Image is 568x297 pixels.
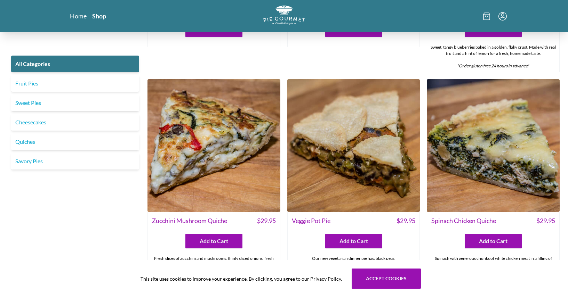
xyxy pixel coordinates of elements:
[185,234,242,248] button: Add to Cart
[339,237,368,245] span: Add to Cart
[427,41,559,72] div: Sweet, tangy blueberries baked in a golden, flaky crust. Made with real fruit and a hint of lemon...
[431,216,496,225] span: Spinach Chicken Quiche
[200,237,228,245] span: Add to Cart
[11,56,139,72] a: All Categories
[11,94,139,111] a: Sweet Pies
[352,269,421,289] button: Accept cookies
[11,153,139,170] a: Savory Pies
[11,133,139,150] a: Quiches
[257,216,276,225] span: $ 29.95
[152,216,227,225] span: Zucchini Mushroom Quiche
[427,79,560,212] img: Spinach Chicken Quiche
[397,216,415,225] span: $ 29.95
[92,12,106,20] a: Shop
[288,253,420,289] div: Our new vegetarian dinner pie has: black peas, [DEMOGRAPHIC_DATA] peas, peas, green beans, carrot...
[11,114,139,131] a: Cheesecakes
[141,275,342,282] span: This site uses cookies to improve your experience. By clicking, you agree to our Privacy Policy.
[147,79,280,212] img: Zucchini Mushroom Quiche
[457,63,529,68] em: *Order gluten free 24 hours in advance*
[263,6,305,25] img: logo
[292,216,330,225] span: Veggie Pot Pie
[536,216,555,225] span: $ 29.95
[325,234,382,248] button: Add to Cart
[287,79,420,212] img: Veggie Pot Pie
[148,253,280,289] div: Fresh slices of zucchini and mushrooms, thinly sliced onions, fresh eggs, mozzarella and parmesan...
[465,234,522,248] button: Add to Cart
[479,237,507,245] span: Add to Cart
[11,75,139,92] a: Fruit Pies
[70,12,87,20] a: Home
[498,12,507,20] button: Menu
[263,6,305,27] a: Logo
[427,253,559,289] div: Spinach with generous chunks of white chicken meat in a filling of fresh eggs. onions, parmesan &...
